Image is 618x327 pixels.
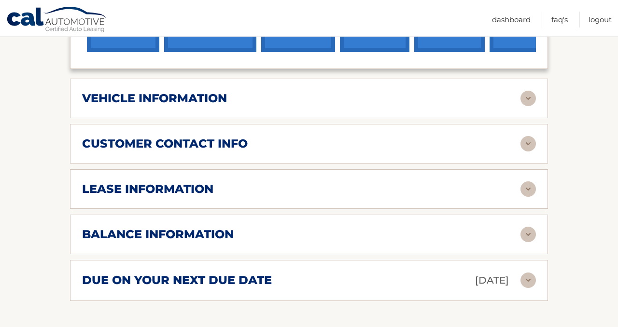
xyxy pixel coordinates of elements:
a: Cal Automotive [6,6,108,34]
img: accordion-rest.svg [520,91,536,106]
img: accordion-rest.svg [520,272,536,288]
h2: customer contact info [82,136,248,151]
a: FAQ's [551,12,568,27]
h2: lease information [82,182,213,196]
a: Dashboard [492,12,531,27]
h2: due on your next due date [82,273,272,287]
h2: vehicle information [82,91,227,106]
h2: balance information [82,227,234,242]
p: [DATE] [475,272,509,289]
img: accordion-rest.svg [520,227,536,242]
img: accordion-rest.svg [520,181,536,197]
img: accordion-rest.svg [520,136,536,151]
a: Logout [589,12,612,27]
